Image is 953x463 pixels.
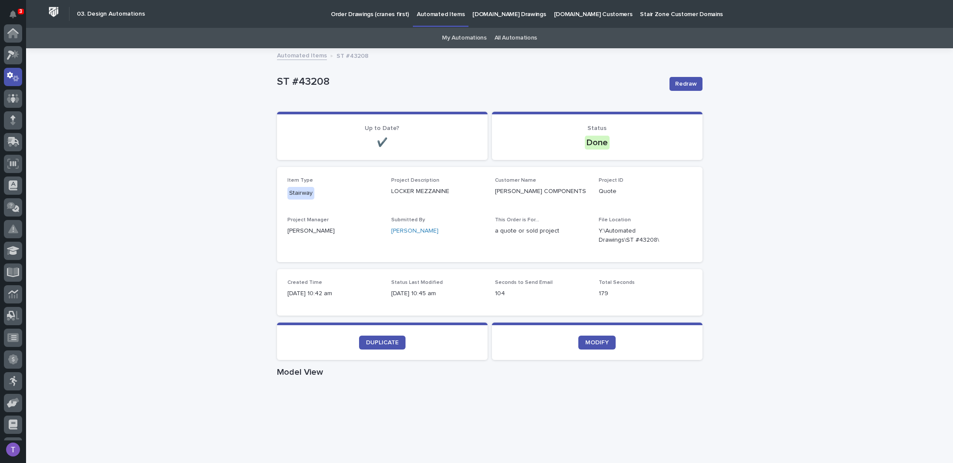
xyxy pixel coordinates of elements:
span: Project Description [391,178,439,183]
a: Automated Items [277,50,327,60]
span: Created Time [287,280,322,285]
h2: 03. Design Automations [77,10,145,18]
p: [PERSON_NAME] COMPONENTS [495,187,588,196]
span: Status [587,125,607,131]
a: DUPLICATE [359,336,406,350]
span: Redraw [675,80,697,88]
p: ST #43208 [277,76,663,88]
button: users-avatar [4,440,22,459]
span: This Order is For... [495,217,539,223]
a: [PERSON_NAME] [391,227,439,236]
span: Seconds to Send Email [495,280,553,285]
p: 179 [599,289,692,298]
span: DUPLICATE [366,340,399,346]
img: Workspace Logo [46,4,62,20]
span: MODIFY [585,340,609,346]
p: [DATE] 10:45 am [391,289,485,298]
: Y:\Automated Drawings\ST #43208\ [599,227,671,245]
p: LOCKER MEZZANINE [391,187,485,196]
p: ST #43208 [336,50,369,60]
span: File Location [599,217,631,223]
span: Project ID [599,178,623,183]
div: Stairway [287,187,314,200]
a: MODIFY [578,336,616,350]
p: 3 [19,8,22,14]
p: Quote [599,187,692,196]
p: a quote or sold project [495,227,588,236]
span: Customer Name [495,178,536,183]
span: Item Type [287,178,313,183]
button: Redraw [669,77,702,91]
span: Status Last Modified [391,280,443,285]
span: Submitted By [391,217,425,223]
a: My Automations [442,28,487,48]
span: Up to Date? [365,125,399,131]
p: ✔️ [287,137,477,148]
span: Total Seconds [599,280,635,285]
button: Notifications [4,5,22,23]
p: [DATE] 10:42 am [287,289,381,298]
div: Notifications3 [11,10,22,24]
a: All Automations [495,28,537,48]
h1: Model View [277,367,702,377]
span: Project Manager [287,217,329,223]
p: 104 [495,289,588,298]
div: Done [585,136,610,150]
p: [PERSON_NAME] [287,227,381,236]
